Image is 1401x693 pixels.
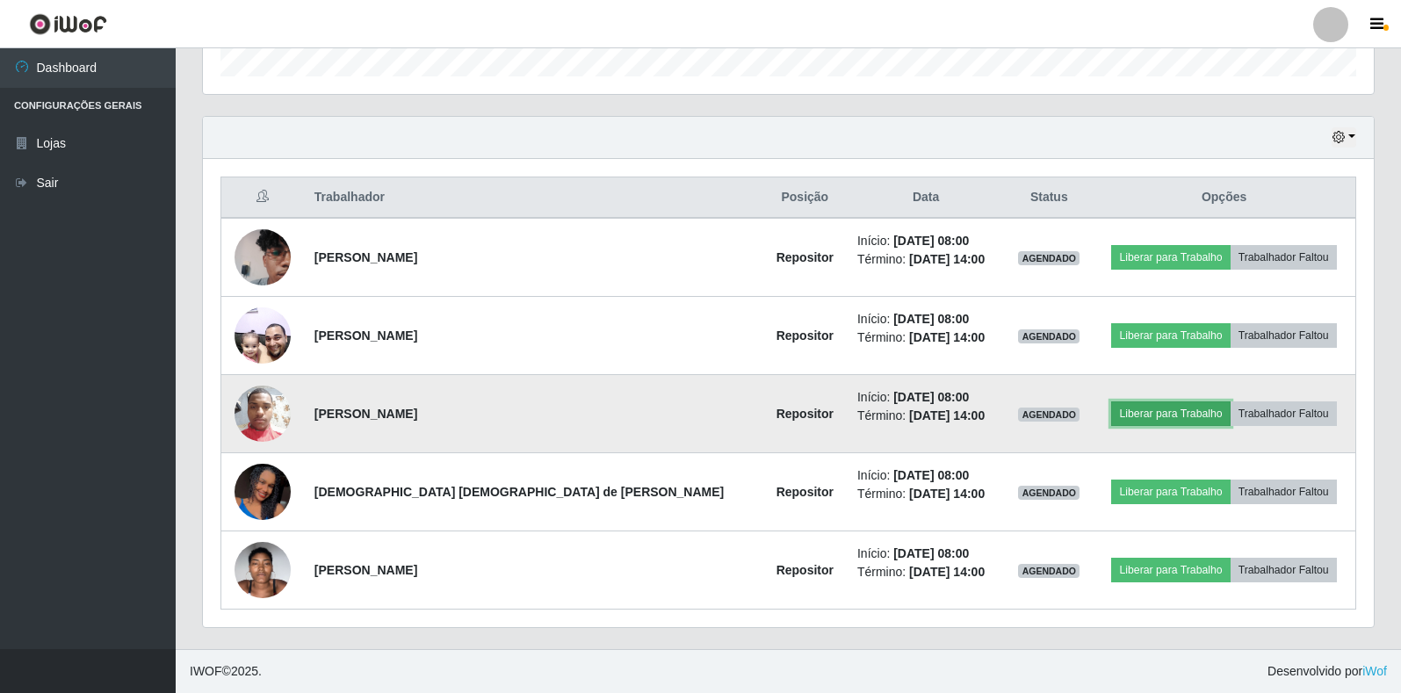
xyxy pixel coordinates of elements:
th: Posição [763,177,847,219]
img: 1755438543328.jpeg [235,430,291,554]
strong: Repositor [776,250,834,264]
strong: Repositor [776,563,834,577]
img: 1754944284584.jpeg [235,376,291,451]
li: Início: [857,466,994,485]
time: [DATE] 08:00 [893,312,969,326]
time: [DATE] 14:00 [909,487,985,501]
button: Liberar para Trabalho [1111,323,1230,348]
time: [DATE] 08:00 [893,546,969,560]
span: Desenvolvido por [1267,662,1387,681]
button: Trabalhador Faltou [1231,245,1337,270]
span: © 2025 . [190,662,262,681]
time: [DATE] 14:00 [909,252,985,266]
th: Opções [1093,177,1355,219]
a: iWof [1362,664,1387,678]
li: Término: [857,485,994,503]
li: Início: [857,545,994,563]
time: [DATE] 08:00 [893,468,969,482]
button: Trabalhador Faltou [1231,401,1337,426]
th: Trabalhador [304,177,763,219]
li: Início: [857,232,994,250]
strong: Repositor [776,485,834,499]
button: Trabalhador Faltou [1231,558,1337,582]
button: Liberar para Trabalho [1111,245,1230,270]
time: [DATE] 08:00 [893,390,969,404]
img: CoreUI Logo [29,13,107,35]
span: AGENDADO [1018,564,1080,578]
strong: [DEMOGRAPHIC_DATA] [DEMOGRAPHIC_DATA] de [PERSON_NAME] [314,485,724,499]
li: Término: [857,328,994,347]
li: Término: [857,563,994,581]
button: Liberar para Trabalho [1111,401,1230,426]
li: Início: [857,388,994,407]
strong: Repositor [776,407,834,421]
button: Liberar para Trabalho [1111,558,1230,582]
span: AGENDADO [1018,408,1080,422]
img: 1746651422933.jpeg [235,220,291,295]
button: Trabalhador Faltou [1231,323,1337,348]
time: [DATE] 08:00 [893,234,969,248]
strong: [PERSON_NAME] [314,250,417,264]
li: Término: [857,407,994,425]
span: AGENDADO [1018,486,1080,500]
strong: [PERSON_NAME] [314,407,417,421]
img: 1756753376517.jpeg [235,532,291,607]
th: Status [1005,177,1093,219]
time: [DATE] 14:00 [909,330,985,344]
strong: Repositor [776,328,834,343]
button: Liberar para Trabalho [1111,480,1230,504]
strong: [PERSON_NAME] [314,563,417,577]
th: Data [847,177,1005,219]
span: AGENDADO [1018,251,1080,265]
button: Trabalhador Faltou [1231,480,1337,504]
strong: [PERSON_NAME] [314,328,417,343]
li: Início: [857,310,994,328]
img: 1753143991277.jpeg [235,298,291,372]
time: [DATE] 14:00 [909,408,985,422]
span: AGENDADO [1018,329,1080,343]
li: Término: [857,250,994,269]
span: IWOF [190,664,222,678]
time: [DATE] 14:00 [909,565,985,579]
